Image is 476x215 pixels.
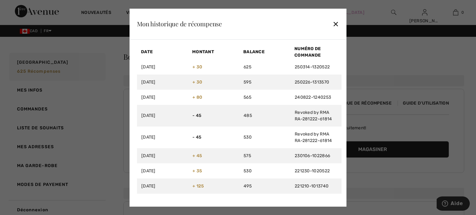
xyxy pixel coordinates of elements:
[137,148,188,163] td: [DATE]
[295,64,330,70] a: 250314-1320522
[137,90,188,105] td: [DATE]
[239,75,290,90] td: 595
[239,148,290,163] td: 575
[239,90,290,105] td: 565
[239,178,290,194] td: 495
[290,45,342,59] th: Numéro de Commande
[192,95,202,100] span: + 80
[295,183,328,189] a: 221210-1013740
[137,105,188,127] td: [DATE]
[295,80,329,85] a: 250226-1313570
[290,127,342,148] td: Revoked by RMA RA-281222-61814
[333,17,339,30] div: ✕
[137,75,188,90] td: [DATE]
[239,59,290,75] td: 625
[295,95,331,100] a: 240822-1240253
[239,163,290,178] td: 530
[192,113,201,118] span: - 45
[239,105,290,127] td: 485
[192,183,204,189] span: + 125
[14,4,26,10] span: Aide
[239,127,290,148] td: 530
[137,45,188,59] th: Date
[137,127,188,148] td: [DATE]
[137,59,188,75] td: [DATE]
[295,168,330,174] a: 221230-1020522
[290,105,342,127] td: Revoked by RMA RA-281222-61814
[192,168,202,174] span: + 35
[137,163,188,178] td: [DATE]
[192,80,202,85] span: + 30
[188,45,239,59] th: Montant
[137,178,188,194] td: [DATE]
[192,153,202,158] span: + 45
[137,21,222,27] div: Mon historique de récompense
[192,64,202,70] span: + 30
[239,45,290,59] th: Balance
[295,153,330,158] a: 230106-1022866
[192,135,201,140] span: - 45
